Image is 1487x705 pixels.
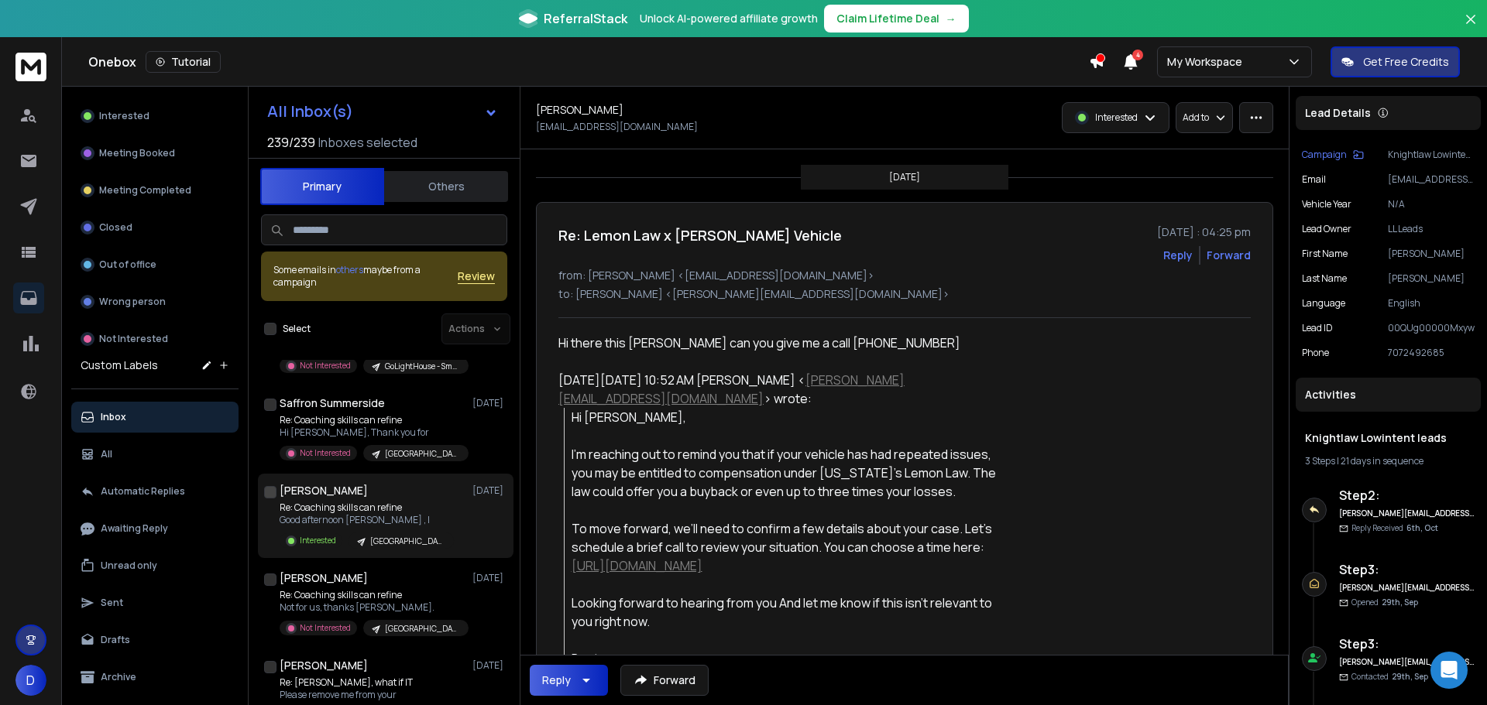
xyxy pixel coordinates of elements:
[1388,223,1475,235] p: LL Leads
[1305,430,1472,446] h1: Knightlaw Lowintent leads
[1351,522,1438,534] p: Reply Received
[1341,454,1423,467] span: 21 days in sequence
[1430,652,1468,689] div: Open Intercom Messenger
[280,483,368,498] h1: [PERSON_NAME]
[458,269,495,284] button: Review
[536,121,698,133] p: [EMAIL_ADDRESS][DOMAIN_NAME]
[558,286,1251,302] p: to: [PERSON_NAME] <[PERSON_NAME][EMAIL_ADDRESS][DOMAIN_NAME]>
[88,51,1089,73] div: Onebox
[1388,248,1475,260] p: [PERSON_NAME]
[1302,272,1347,285] p: Last Name
[1339,486,1475,505] h6: Step 2 :
[384,169,508,204] button: Others
[280,426,465,439] p: Hi [PERSON_NAME], Thank you for
[280,601,465,614] p: Not for us, thanks [PERSON_NAME].
[558,224,842,246] h1: Re: Lemon Law x [PERSON_NAME] Vehicle
[558,268,1251,283] p: from: [PERSON_NAME] <[EMAIL_ADDRESS][DOMAIN_NAME]>
[280,501,454,514] p: Re: Coaching skills can refine
[71,587,239,618] button: Sent
[946,11,956,26] span: →
[530,665,608,696] button: Reply
[71,662,239,693] button: Archive
[370,536,445,547] p: [GEOGRAPHIC_DATA]
[1302,248,1348,260] p: First Name
[472,572,507,584] p: [DATE]
[1302,149,1364,161] button: Campaign
[101,411,126,423] p: Inbox
[15,665,46,696] button: D
[101,597,123,609] p: Sent
[1163,248,1193,263] button: Reply
[1183,111,1209,124] p: Add to
[99,333,168,345] p: Not Interested
[71,402,239,433] button: Inbox
[101,671,136,683] p: Archive
[1339,635,1475,653] h6: Step 3 :
[101,522,168,535] p: Awaiting Reply
[1392,671,1428,682] span: 29th, Sep
[99,296,166,308] p: Wrong person
[1157,224,1251,240] p: [DATE] : 04:25 pm
[385,623,459,635] p: [GEOGRAPHIC_DATA]
[280,589,465,601] p: Re: Coaching skills can refine
[101,485,185,498] p: Automatic Replies
[1388,198,1475,210] p: N/A
[558,371,1011,408] div: [DATE][DATE] 10:52 AM [PERSON_NAME] < > wrote:
[1388,322,1475,334] p: 00QUg00000MxywM
[280,570,368,586] h1: [PERSON_NAME]
[1302,149,1347,161] p: Campaign
[99,221,132,234] p: Closed
[1461,9,1481,46] button: Close banner
[1302,223,1351,235] p: Lead Owner
[101,634,130,646] p: Drafts
[824,5,969,33] button: Claim Lifetime Deal→
[101,448,112,460] p: All
[1339,656,1475,668] h6: [PERSON_NAME][EMAIL_ADDRESS][DOMAIN_NAME]
[71,212,239,243] button: Closed
[1302,173,1326,186] p: Email
[280,395,385,411] h1: Saffron Summerside
[260,168,384,205] button: Primary
[71,439,239,470] button: All
[99,147,175,159] p: Meeting Booked
[620,665,709,696] button: Forward
[101,560,157,572] p: Unread only
[640,11,818,26] p: Unlock AI-powered affiliate growth
[255,96,510,127] button: All Inbox(s)
[1305,455,1472,467] div: |
[273,264,458,289] div: Some emails in maybe from a campaign
[1388,272,1475,285] p: [PERSON_NAME]
[71,175,239,206] button: Meeting Completed
[81,358,158,373] h3: Custom Labels
[1363,54,1449,70] p: Get Free Credits
[1296,378,1481,412] div: Activities
[1305,454,1335,467] span: 3 Steps
[1388,297,1475,310] p: English
[472,484,507,497] p: [DATE]
[280,676,465,689] p: Re: [PERSON_NAME], what if IT
[1331,46,1460,77] button: Get Free Credits
[385,448,459,460] p: [GEOGRAPHIC_DATA]
[99,258,156,271] p: Out of office
[472,659,507,672] p: [DATE]
[1302,198,1351,210] p: Vehicle Year
[1132,50,1143,60] span: 4
[1388,347,1475,359] p: 7072492685
[385,361,459,372] p: GoLightHouse - Small to Midscale Companies
[99,110,149,122] p: Interested
[558,334,1011,352] div: Hi there this [PERSON_NAME] can you give me a call [PHONE_NUMBER]
[1302,347,1329,359] p: Phone
[1095,111,1138,124] p: Interested
[318,133,417,152] h3: Inboxes selected
[1351,671,1428,683] p: Contacted
[99,184,191,197] p: Meeting Completed
[267,104,353,119] h1: All Inbox(s)
[71,138,239,169] button: Meeting Booked
[336,263,363,276] span: others
[71,625,239,655] button: Drafts
[472,397,507,409] p: [DATE]
[1406,522,1438,533] span: 6th, Oct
